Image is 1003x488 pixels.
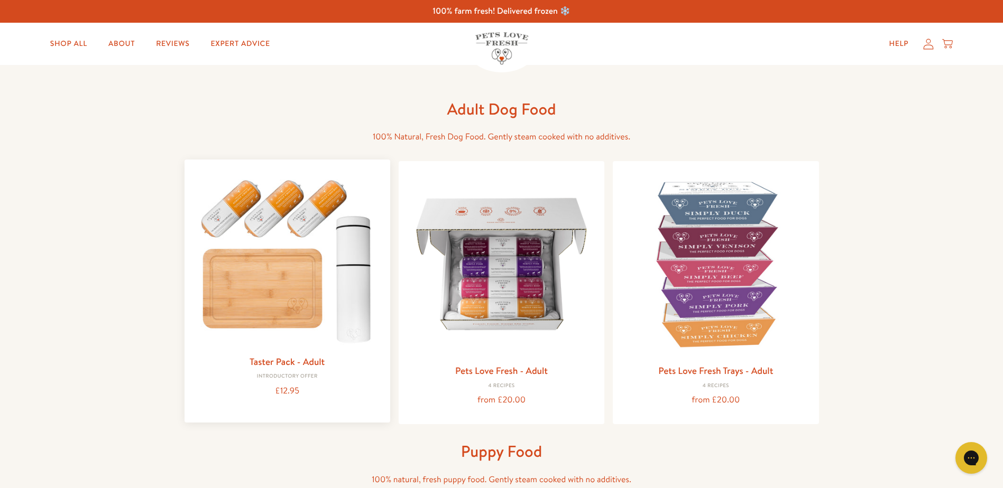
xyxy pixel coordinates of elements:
[373,131,630,143] span: 100% Natural, Fresh Dog Food. Gently steam cooked with no additives.
[203,33,279,54] a: Expert Advice
[193,384,382,398] div: £12.95
[621,393,810,407] div: from £20.00
[193,168,382,349] img: Taster Pack - Adult
[475,32,528,64] img: Pets Love Fresh
[880,33,917,54] a: Help
[372,474,631,485] span: 100% natural, fresh puppy food. Gently steam cooked with no additives.
[333,441,671,462] h1: Puppy Food
[250,355,325,368] a: Taster Pack - Adult
[100,33,143,54] a: About
[333,99,671,119] h1: Adult Dog Food
[42,33,96,54] a: Shop All
[658,364,773,377] a: Pets Love Fresh Trays - Adult
[148,33,198,54] a: Reviews
[455,364,548,377] a: Pets Love Fresh - Adult
[193,373,382,380] div: Introductory Offer
[407,383,596,389] div: 4 Recipes
[621,383,810,389] div: 4 Recipes
[621,170,810,358] img: Pets Love Fresh Trays - Adult
[407,170,596,358] img: Pets Love Fresh - Adult
[407,393,596,407] div: from £20.00
[950,438,992,477] iframe: Gorgias live chat messenger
